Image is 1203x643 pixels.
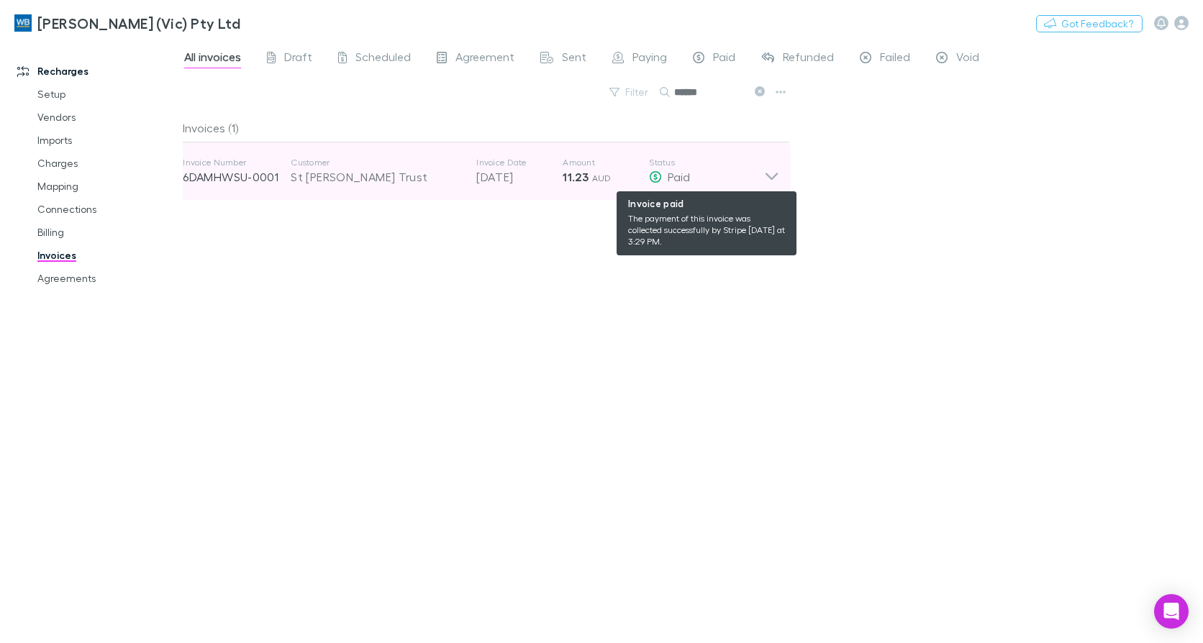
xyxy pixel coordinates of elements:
span: Refunded [783,50,834,68]
span: Sent [562,50,586,68]
span: All invoices [184,50,241,68]
img: William Buck (Vic) Pty Ltd's Logo [14,14,32,32]
a: Setup [23,83,191,106]
p: Status [649,157,764,168]
a: Imports [23,129,191,152]
a: [PERSON_NAME] (Vic) Pty Ltd [6,6,249,40]
span: Draft [284,50,312,68]
p: [DATE] [476,168,563,186]
p: 6DAMHWSU-0001 [183,168,291,186]
span: Agreement [455,50,514,68]
div: Open Intercom Messenger [1154,594,1189,629]
p: Invoice Number [183,157,291,168]
a: Vendors [23,106,191,129]
p: Customer [291,157,462,168]
div: St [PERSON_NAME] Trust [291,168,462,186]
a: Billing [23,221,191,244]
div: Invoice Number6DAMHWSU-0001CustomerSt [PERSON_NAME] TrustInvoice Date[DATE]Amount11.23 AUDStatus [171,142,791,200]
span: Paid [713,50,735,68]
span: Paying [632,50,667,68]
span: AUD [592,173,612,183]
a: Connections [23,198,191,221]
a: Recharges [3,60,191,83]
span: Scheduled [355,50,411,68]
strong: 11.23 [563,170,589,184]
a: Charges [23,152,191,175]
p: Amount [563,157,649,168]
a: Invoices [23,244,191,267]
button: Filter [602,83,657,101]
a: Mapping [23,175,191,198]
button: Got Feedback? [1036,15,1143,32]
span: Void [956,50,979,68]
span: Paid [668,170,690,183]
h3: [PERSON_NAME] (Vic) Pty Ltd [37,14,240,32]
span: Failed [880,50,910,68]
a: Agreements [23,267,191,290]
p: Invoice Date [476,157,563,168]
